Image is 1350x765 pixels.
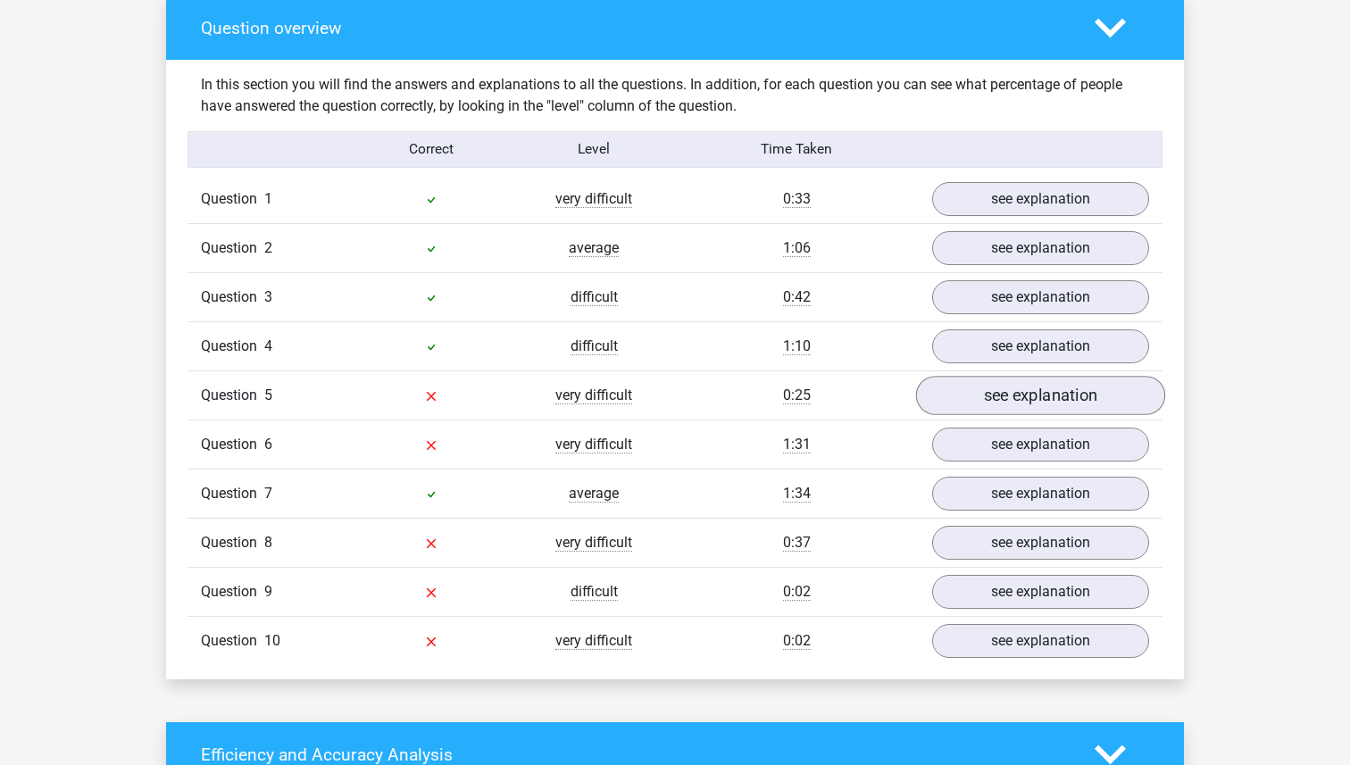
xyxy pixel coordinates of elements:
[264,436,272,453] span: 6
[932,280,1149,314] a: see explanation
[201,532,264,553] span: Question
[932,182,1149,216] a: see explanation
[555,632,632,650] span: very difficult
[569,239,619,257] span: average
[932,477,1149,511] a: see explanation
[783,632,811,650] span: 0:02
[783,534,811,552] span: 0:37
[201,188,264,210] span: Question
[675,139,919,160] div: Time Taken
[783,288,811,306] span: 0:42
[201,385,264,406] span: Question
[555,387,632,404] span: very difficult
[201,336,264,357] span: Question
[201,237,264,259] span: Question
[201,630,264,652] span: Question
[264,387,272,403] span: 5
[932,526,1149,560] a: see explanation
[569,485,619,503] span: average
[201,434,264,455] span: Question
[264,239,272,256] span: 2
[264,190,272,207] span: 1
[932,624,1149,658] a: see explanation
[555,534,632,552] span: very difficult
[571,337,618,355] span: difficult
[512,139,675,160] div: Level
[783,239,811,257] span: 1:06
[201,18,1068,38] h4: Question overview
[187,74,1162,117] div: In this section you will find the answers and explanations to all the questions. In addition, for...
[571,288,618,306] span: difficult
[555,190,632,208] span: very difficult
[932,428,1149,461] a: see explanation
[201,483,264,504] span: Question
[264,337,272,354] span: 4
[932,231,1149,265] a: see explanation
[783,485,811,503] span: 1:34
[264,288,272,305] span: 3
[932,575,1149,609] a: see explanation
[783,337,811,355] span: 1:10
[264,583,272,600] span: 9
[351,139,513,160] div: Correct
[916,377,1165,416] a: see explanation
[201,581,264,603] span: Question
[201,744,1068,765] h4: Efficiency and Accuracy Analysis
[783,436,811,453] span: 1:31
[264,632,280,649] span: 10
[932,329,1149,363] a: see explanation
[783,190,811,208] span: 0:33
[783,387,811,404] span: 0:25
[571,583,618,601] span: difficult
[201,287,264,308] span: Question
[555,436,632,453] span: very difficult
[264,485,272,502] span: 7
[783,583,811,601] span: 0:02
[264,534,272,551] span: 8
